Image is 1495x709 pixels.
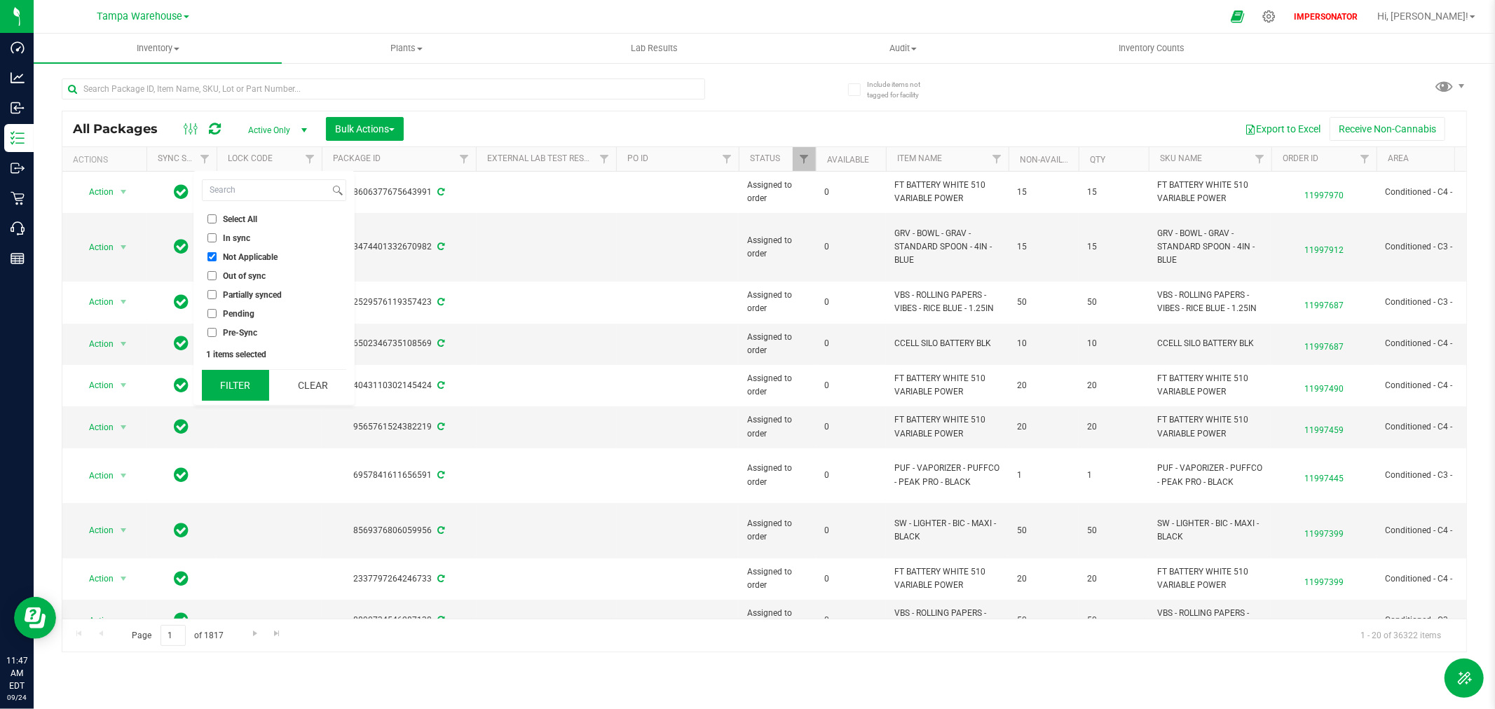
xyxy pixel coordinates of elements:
span: 50 [1017,296,1070,309]
span: GRV - BOWL - GRAV - STANDARD SPOON - 4IN - BLUE [894,227,1000,268]
inline-svg: Inbound [11,101,25,115]
button: Bulk Actions [326,117,404,141]
span: select [115,569,132,588]
span: In Sync [175,376,189,395]
input: Not Applicable [207,252,217,261]
span: Page of 1817 [120,625,235,647]
span: FT BATTERY WHITE 510 VARIABLE POWER [1157,372,1263,399]
span: Tampa Warehouse [97,11,182,22]
span: select [115,334,132,354]
div: 2337797264246733 [320,572,478,586]
span: 15 [1087,186,1140,199]
span: Action [76,376,114,395]
span: Action [76,611,114,631]
span: Pending [223,310,254,318]
button: Filter [202,370,269,401]
span: FT BATTERY WHITE 510 VARIABLE POWER [1157,565,1263,592]
span: Assigned to order [747,517,807,544]
inline-svg: Reports [11,252,25,266]
span: 50 [1017,614,1070,627]
p: 11:47 AM EDT [6,654,27,692]
inline-svg: Analytics [11,71,25,85]
span: 20 [1017,572,1070,586]
span: 1 [1087,469,1140,482]
span: Sync from Compliance System [435,525,444,535]
span: Lab Results [613,42,697,55]
span: 11997687 [1280,292,1368,312]
input: Select All [207,214,217,223]
span: Action [76,521,114,540]
span: In Sync [175,465,189,485]
span: 0 [824,572,878,586]
a: External Lab Test Result [487,153,597,163]
span: VBS - ROLLING PAPERS - VIBES - RICE BLUE - 1.25IN [894,607,1000,633]
div: 6502346735108569 [320,337,478,350]
span: 1 - 20 of 36322 items [1349,625,1452,646]
button: Clear [279,370,346,401]
span: CCELL SILO BATTERY BLK [894,337,1000,350]
inline-svg: Inventory [11,131,25,145]
span: Sync from Compliance System [435,187,444,197]
span: 10 [1017,337,1070,350]
span: select [115,611,132,631]
a: Sync Status [158,153,212,163]
span: Action [76,569,114,588]
span: 11997490 [1280,376,1368,396]
span: 50 [1087,296,1140,309]
span: 11997445 [1280,465,1368,486]
span: 10 [1087,337,1140,350]
span: Conditioned - C4 - [1385,420,1473,434]
span: FT BATTERY WHITE 510 VARIABLE POWER [894,413,1000,440]
inline-svg: Dashboard [11,41,25,55]
a: Status [750,153,780,163]
a: Go to the next page [245,625,265,644]
div: 9565761524382219 [320,420,478,434]
span: GRV - BOWL - GRAV - STANDARD SPOON - 4IN - BLUE [1157,227,1263,268]
span: select [115,376,132,395]
span: select [115,182,132,202]
span: 11997459 [1280,417,1368,437]
span: Open Ecommerce Menu [1222,3,1253,30]
span: Assigned to order [747,413,807,440]
a: Order Id [1283,153,1318,163]
a: PO ID [627,153,648,163]
span: Pre-Sync [223,329,257,337]
span: Not Applicable [223,253,278,261]
span: FT BATTERY WHITE 510 VARIABLE POWER [1157,179,1263,205]
a: Inventory Counts [1028,34,1276,63]
span: Action [76,182,114,202]
input: Search [203,180,329,200]
span: In Sync [175,610,189,630]
span: 15 [1017,186,1070,199]
span: VBS - ROLLING PAPERS - VIBES - RICE BLUE - 1.25IN [1157,607,1263,633]
span: Partially synced [223,291,282,299]
span: 0 [824,186,878,199]
span: In Sync [175,237,189,256]
a: Filter [299,147,322,171]
span: Sync from Compliance System [435,338,444,348]
span: 20 [1087,420,1140,434]
input: Partially synced [207,290,217,299]
span: Conditioned - C3 - [1385,240,1473,254]
span: Assigned to order [747,372,807,399]
span: 1 [1017,469,1070,482]
span: 0 [824,614,878,627]
span: Action [76,466,114,486]
a: Go to the last page [267,625,287,644]
span: Assigned to order [747,179,807,205]
span: PUF - VAPORIZER - PUFFCO - PEAK PRO - BLACK [1157,462,1263,488]
div: 8606377675643991 [320,186,478,199]
a: Lock Code [228,153,273,163]
span: Action [76,334,114,354]
span: Conditioned - C4 - [1385,572,1473,586]
span: Sync from Compliance System [435,422,444,432]
inline-svg: Retail [11,191,25,205]
input: 1 [161,625,186,647]
span: select [115,418,132,437]
a: Non-Available [1020,155,1082,165]
span: Out of sync [223,272,266,280]
span: Select All [223,215,257,223]
span: select [115,238,132,257]
span: 0 [824,420,878,434]
a: Inventory [34,34,282,63]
